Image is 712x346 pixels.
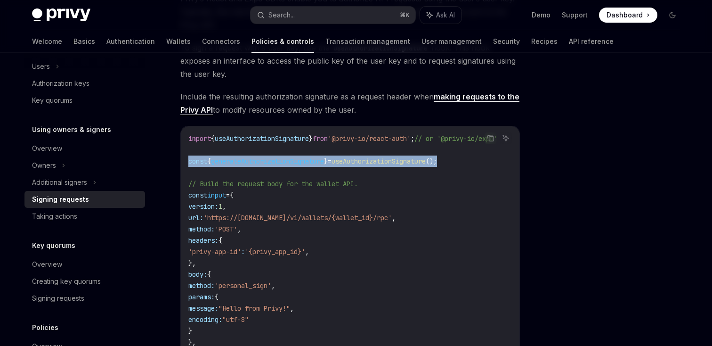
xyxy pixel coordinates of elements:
span: 1 [218,202,222,211]
span: 'privy-app-id' [188,247,241,256]
span: headers: [188,236,218,245]
a: Basics [73,30,95,53]
div: Signing requests [32,293,84,304]
a: Authentication [106,30,155,53]
a: Demo [532,10,550,20]
div: Search... [268,9,295,21]
img: dark logo [32,8,90,22]
span: { [207,270,211,279]
a: Wallets [166,30,191,53]
a: Signing requests [24,290,145,307]
div: Key quorums [32,95,73,106]
span: // Build the request body for the wallet API. [188,180,358,188]
span: = [226,191,230,199]
span: ; [411,134,414,143]
a: Taking actions [24,208,145,225]
span: useAuthorizationSignature [332,157,426,165]
span: method: [188,225,215,233]
a: Recipes [531,30,558,53]
div: Creating key quorums [32,276,101,287]
span: message: [188,304,218,313]
span: from [313,134,328,143]
a: User management [421,30,482,53]
span: } [324,157,328,165]
span: ⌘ K [400,11,410,19]
button: Toggle dark mode [665,8,680,23]
a: Signing requests [24,191,145,208]
span: input [207,191,226,199]
div: Taking actions [32,211,77,222]
span: , [222,202,226,211]
a: Policies & controls [251,30,314,53]
span: 'https://[DOMAIN_NAME]/v1/wallets/{wallet_id}/rpc' [203,214,392,222]
span: { [230,191,234,199]
span: "Hello from Privy!" [218,304,290,313]
span: Ask AI [436,10,455,20]
span: const [188,157,207,165]
div: Overview [32,143,62,154]
span: } [188,327,192,335]
span: : [241,247,245,256]
span: body: [188,270,207,279]
span: }, [188,259,196,267]
h5: Key quorums [32,240,75,251]
span: , [290,304,294,313]
span: { [207,157,211,165]
span: Include the resulting authorization signature as a request header when to modify resources owned ... [180,90,520,116]
a: Connectors [202,30,240,53]
span: 'personal_sign' [215,281,271,290]
span: encoding: [188,315,222,324]
a: Overview [24,256,145,273]
span: "utf-8" [222,315,249,324]
div: Additional signers [32,177,87,188]
span: 'POST' [215,225,237,233]
a: Key quorums [24,92,145,109]
div: Authorization keys [32,78,89,89]
a: Support [562,10,588,20]
button: Ask AI [420,7,461,24]
span: , [271,281,275,290]
span: , [392,214,396,222]
span: import [188,134,211,143]
div: Overview [32,259,62,270]
h5: Using owners & signers [32,124,111,135]
a: Authorization keys [24,75,145,92]
span: generateAuthorizationSignature [211,157,324,165]
div: Signing requests [32,194,89,205]
span: , [237,225,241,233]
span: '{privy_app_id}' [245,247,305,256]
span: method: [188,281,215,290]
span: { [215,293,218,301]
a: Creating key quorums [24,273,145,290]
a: Overview [24,140,145,157]
span: (); [426,157,437,165]
span: useAuthorizationSignature [215,134,309,143]
span: To sign a request with a user key, use the hook. This hook exposes an interface to access the pub... [180,41,520,81]
a: Security [493,30,520,53]
span: version: [188,202,218,211]
button: Search...⌘K [251,7,415,24]
span: url: [188,214,203,222]
span: { [218,236,222,245]
button: Ask AI [500,132,512,144]
span: params: [188,293,215,301]
a: API reference [569,30,614,53]
span: } [309,134,313,143]
span: const [188,191,207,199]
span: // or '@privy-io/expo' [414,134,497,143]
button: Copy the contents from the code block [485,132,497,144]
span: , [305,247,309,256]
div: Owners [32,160,56,171]
span: { [211,134,215,143]
a: Welcome [32,30,62,53]
a: Transaction management [325,30,410,53]
span: Dashboard [607,10,643,20]
span: '@privy-io/react-auth' [328,134,411,143]
a: Dashboard [599,8,657,23]
h5: Policies [32,322,58,333]
span: = [328,157,332,165]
